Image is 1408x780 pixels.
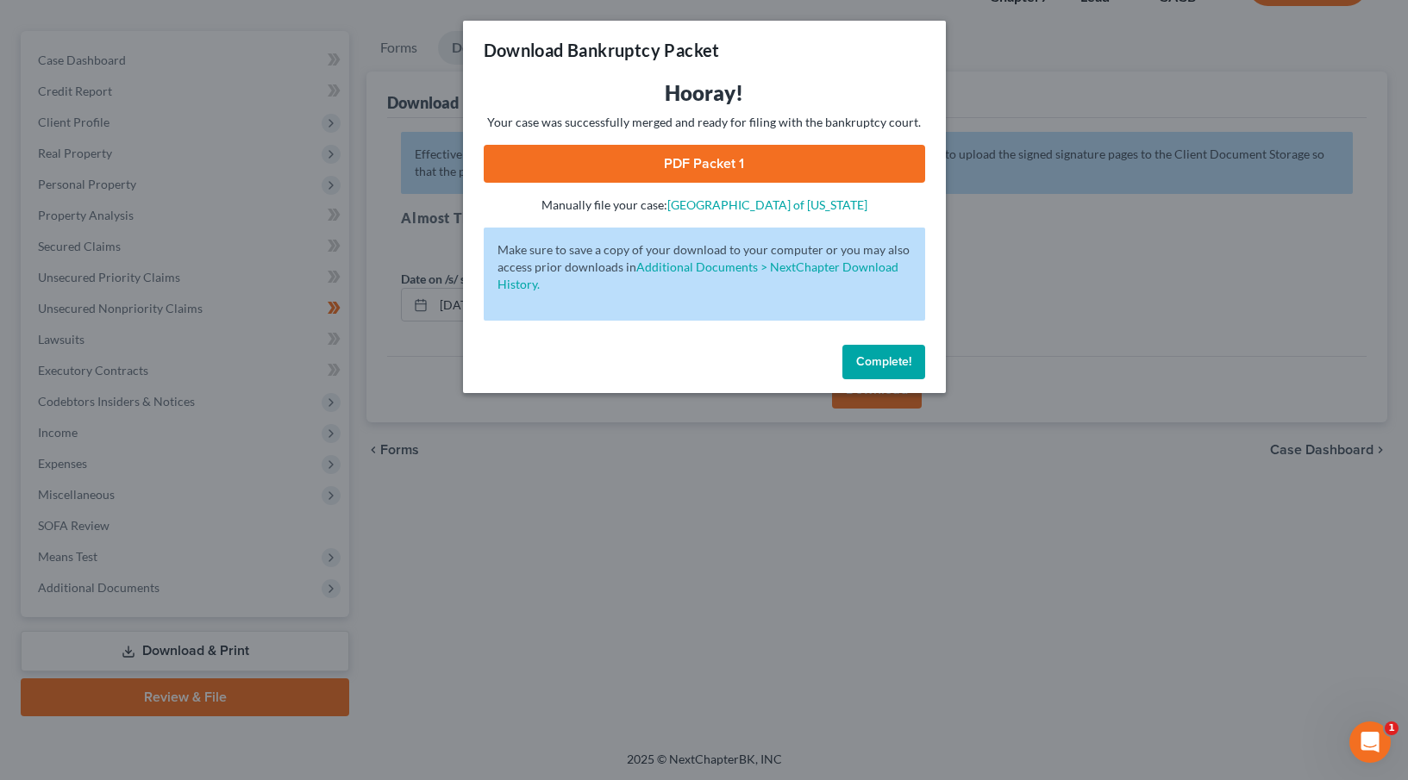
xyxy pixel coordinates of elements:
[484,114,925,131] p: Your case was successfully merged and ready for filing with the bankruptcy court.
[856,354,911,369] span: Complete!
[484,79,925,107] h3: Hooray!
[667,197,867,212] a: [GEOGRAPHIC_DATA] of [US_STATE]
[484,145,925,183] a: PDF Packet 1
[842,345,925,379] button: Complete!
[1385,721,1399,735] span: 1
[497,241,911,293] p: Make sure to save a copy of your download to your computer or you may also access prior downloads in
[484,38,720,62] h3: Download Bankruptcy Packet
[497,259,898,291] a: Additional Documents > NextChapter Download History.
[484,197,925,214] p: Manually file your case:
[1349,721,1391,763] iframe: Intercom live chat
